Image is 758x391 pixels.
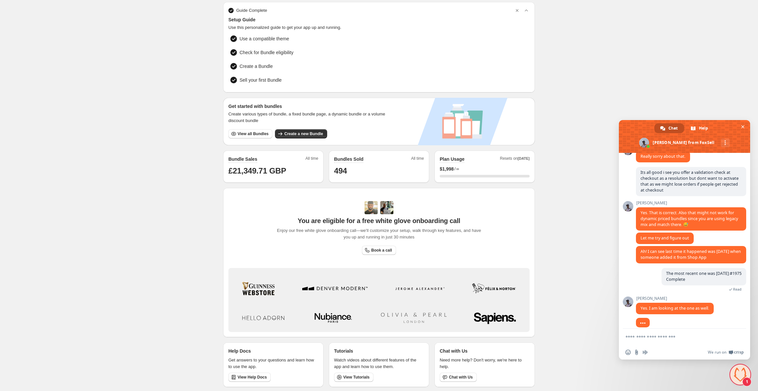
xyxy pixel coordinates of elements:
[240,49,293,56] span: Check for Bundle eligibility
[449,375,473,380] span: Chat with Us
[228,103,391,110] h3: Get started with bundles
[411,156,424,163] span: All time
[236,7,267,14] span: Guide Complete
[371,248,392,253] span: Book a call
[685,123,715,133] div: Help
[228,373,271,382] a: View Help Docs
[440,156,464,162] h2: Plan Usage
[274,227,485,240] span: Enjoy our free white glove onboarding call—we'll customize your setup, walk through key features,...
[742,377,751,386] span: 1
[440,166,530,172] div: /
[298,217,460,225] span: You are eligible for a free white glove onboarding call
[440,373,477,382] button: Chat with Us
[305,156,318,163] span: All time
[343,375,369,380] span: View Tutorials
[730,365,750,384] div: Close chat
[238,131,268,136] span: View all Bundles
[275,129,327,138] button: Create a new Bundle
[739,123,746,130] span: Close chat
[334,156,363,162] h2: Bundles Sold
[240,35,289,42] span: Use a compatible theme
[654,123,684,133] div: Chat
[699,123,708,133] span: Help
[708,350,726,355] span: We run on
[666,271,742,282] span: The most recent one was [DATE]:#1975 Complete
[642,350,648,355] span: Audio message
[240,77,282,83] span: Sell your first Bundle
[440,348,468,354] p: Chat with Us
[634,350,639,355] span: Send a file
[240,63,273,70] span: Create a Bundle
[238,375,267,380] span: View Help Docs
[334,348,353,354] p: Tutorials
[334,373,373,382] a: View Tutorials
[380,201,393,214] img: Prakhar
[641,235,689,241] span: Let me try and figure out
[721,138,730,147] div: More channels
[362,246,396,255] a: Book a call
[668,123,678,133] span: Chat
[228,16,530,23] span: Setup Guide
[334,166,424,176] h1: 494
[228,129,272,138] button: View all Bundles
[440,357,530,370] p: Need more help? Don't worry, we're here to help.
[708,350,744,355] a: We run onCrisp
[641,249,741,260] span: Ah! I can see last time it happened was [DATE] when someone added it from Shop App
[733,287,742,292] span: Read
[334,357,424,370] p: Watch videos about different features of the app and learn how to use them.
[284,131,323,136] span: Create a new Bundle
[641,305,709,311] span: Yes. I am looking at the one as well.
[641,154,685,159] span: Really sorry about that.
[440,166,454,172] span: $ 1,998
[625,334,729,340] textarea: Compose your message...
[228,166,318,176] h1: £21,349.71 GBP
[636,296,714,301] span: [PERSON_NAME]
[641,170,739,193] span: Its all good i see you offer a validation check at checkout as a resolution but dont want to acti...
[734,350,744,355] span: Crisp
[636,201,746,205] span: [PERSON_NAME]
[500,156,530,163] span: Resets on
[228,348,251,354] p: Help Docs
[365,201,378,214] img: Adi
[456,166,459,172] span: ∞
[641,210,738,227] span: Yes. That is correct. Also that might not work for dynamic priced bundles since you are using leg...
[228,156,257,162] h2: Bundle Sales
[518,156,530,160] span: [DATE]
[228,357,318,370] p: Get answers to your questions and learn how to use the app.
[228,111,391,124] span: Create various types of bundle, a fixed bundle page, a dynamic bundle or a volume discount bundle
[625,350,631,355] span: Insert an emoji
[228,24,530,31] span: Use this personalized guide to get your app up and running.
